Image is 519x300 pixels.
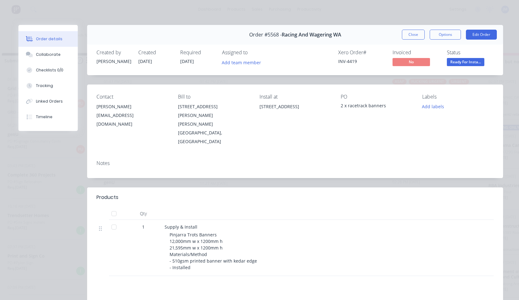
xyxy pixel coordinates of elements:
button: Add labels [419,102,447,111]
div: Contact [96,94,168,100]
button: Add team member [219,58,264,66]
span: [DATE] [180,58,194,64]
div: Notes [96,160,494,166]
button: Order details [18,31,78,47]
span: [DATE] [138,58,152,64]
div: [PERSON_NAME][EMAIL_ADDRESS][DOMAIN_NAME] [96,102,168,128]
div: Tracking [36,83,53,89]
button: Close [402,30,425,40]
div: Assigned to [222,50,284,56]
div: Collaborate [36,52,61,57]
div: Status [447,50,494,56]
div: Install at [259,94,331,100]
span: Racing And Wagering WA [282,32,341,38]
div: PO [341,94,412,100]
div: Order details [36,36,62,42]
div: [STREET_ADDRESS][PERSON_NAME][PERSON_NAME][GEOGRAPHIC_DATA], [GEOGRAPHIC_DATA] [178,102,250,146]
div: [STREET_ADDRESS][PERSON_NAME] [178,102,250,120]
div: Bill to [178,94,250,100]
div: [EMAIL_ADDRESS][DOMAIN_NAME] [96,111,168,128]
div: [PERSON_NAME] [96,102,168,111]
div: 2 x racetrack banners [341,102,412,111]
button: Tracking [18,78,78,94]
div: Invoiced [393,50,439,56]
div: [STREET_ADDRESS] [259,102,331,111]
span: Pinjarra Trots Banners 12,000mm w x 1200mm h 21,595mm w x 1200mm h Materials/Method - 510gsm prin... [170,232,257,270]
div: Xero Order # [338,50,385,56]
div: [STREET_ADDRESS] [259,102,331,122]
div: Linked Orders [36,99,63,104]
div: Created by [96,50,131,56]
span: 1 [142,224,145,230]
div: [PERSON_NAME] [96,58,131,65]
div: Qty [125,207,162,220]
div: Labels [422,94,494,100]
button: Ready For Insta... [447,58,484,67]
button: Timeline [18,109,78,125]
div: Timeline [36,114,52,120]
button: Edit Order [466,30,497,40]
button: Add team member [222,58,264,66]
div: Created [138,50,173,56]
button: Options [430,30,461,40]
span: Ready For Insta... [447,58,484,66]
span: Supply & Install [165,224,197,230]
span: Order #5568 - [249,32,282,38]
div: Required [180,50,215,56]
div: [PERSON_NAME][GEOGRAPHIC_DATA], [GEOGRAPHIC_DATA] [178,120,250,146]
div: Products [96,194,118,201]
button: Collaborate [18,47,78,62]
div: INV-4419 [338,58,385,65]
div: Checklists 0/0 [36,67,63,73]
button: Linked Orders [18,94,78,109]
button: Checklists 0/0 [18,62,78,78]
span: No [393,58,430,66]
